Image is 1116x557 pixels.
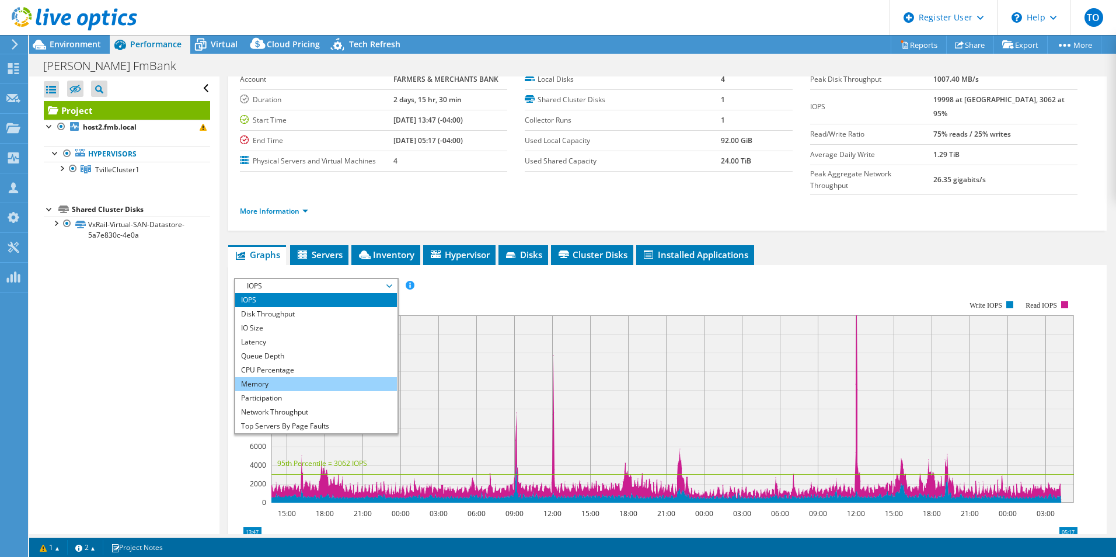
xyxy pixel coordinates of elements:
[770,509,789,518] text: 06:00
[44,101,210,120] a: Project
[296,249,343,260] span: Servers
[998,509,1016,518] text: 00:00
[211,39,238,50] span: Virtual
[808,509,826,518] text: 09:00
[240,135,393,147] label: End Time
[72,203,210,217] div: Shared Cluster Disks
[240,94,393,106] label: Duration
[1084,8,1103,27] span: TO
[810,168,933,192] label: Peak Aggregate Network Throughput
[557,249,627,260] span: Cluster Disks
[391,509,409,518] text: 00:00
[733,509,751,518] text: 03:00
[353,509,371,518] text: 21:00
[240,155,393,167] label: Physical Servers and Virtual Machines
[315,509,333,518] text: 18:00
[933,149,960,159] b: 1.29 TiB
[50,39,101,50] span: Environment
[1047,36,1101,54] a: More
[525,135,721,147] label: Used Local Capacity
[642,249,748,260] span: Installed Applications
[933,175,986,184] b: 26.35 gigabits/s
[721,156,751,166] b: 24.00 TiB
[241,279,391,293] span: IOPS
[810,74,933,85] label: Peak Disk Throughput
[277,458,367,468] text: 95th Percentile = 3062 IOPS
[393,156,397,166] b: 4
[393,135,463,145] b: [DATE] 05:17 (-04:00)
[393,115,463,125] b: [DATE] 13:47 (-04:00)
[429,509,447,518] text: 03:00
[83,122,137,132] b: host2.fmb.local
[235,349,397,363] li: Queue Depth
[44,147,210,162] a: Hypervisors
[933,95,1065,119] b: 19998 at [GEOGRAPHIC_DATA], 3062 at 95%
[1026,301,1057,309] text: Read IOPS
[504,249,542,260] span: Disks
[130,39,182,50] span: Performance
[267,39,320,50] span: Cloud Pricing
[240,74,393,85] label: Account
[960,509,978,518] text: 21:00
[657,509,675,518] text: 21:00
[240,206,308,216] a: More Information
[95,165,139,175] span: TvilleCluster1
[467,509,485,518] text: 06:00
[933,129,1011,139] b: 75% reads / 25% writes
[235,321,397,335] li: IO Size
[429,249,490,260] span: Hypervisor
[505,509,523,518] text: 09:00
[235,377,397,391] li: Memory
[695,509,713,518] text: 00:00
[234,249,280,260] span: Graphs
[884,509,902,518] text: 15:00
[933,74,979,84] b: 1007.40 MB/s
[393,74,498,84] b: FARMERS & MERCHANTS BANK
[235,391,397,405] li: Participation
[721,74,725,84] b: 4
[235,419,397,433] li: Top Servers By Page Faults
[393,95,462,105] b: 2 days, 15 hr, 30 min
[262,497,266,507] text: 0
[810,101,933,113] label: IOPS
[235,293,397,307] li: IOPS
[721,135,752,145] b: 92.00 GiB
[581,509,599,518] text: 15:00
[619,509,637,518] text: 18:00
[349,39,400,50] span: Tech Refresh
[235,405,397,419] li: Network Throughput
[235,363,397,377] li: CPU Percentage
[44,162,210,177] a: TvilleCluster1
[721,115,725,125] b: 1
[67,540,103,555] a: 2
[525,114,721,126] label: Collector Runs
[810,128,933,140] label: Read/Write Ratio
[44,217,210,242] a: VxRail-Virtual-SAN-Datastore-5a7e830c-4e0a
[891,36,947,54] a: Reports
[525,155,721,167] label: Used Shared Capacity
[810,149,933,161] label: Average Daily Write
[235,307,397,321] li: Disk Throughput
[1036,509,1054,518] text: 03:00
[846,509,864,518] text: 12:00
[235,335,397,349] li: Latency
[357,249,414,260] span: Inventory
[250,460,266,470] text: 4000
[525,94,721,106] label: Shared Cluster Disks
[44,120,210,135] a: host2.fmb.local
[1012,12,1022,23] svg: \n
[993,36,1048,54] a: Export
[103,540,171,555] a: Project Notes
[525,74,721,85] label: Local Disks
[946,36,994,54] a: Share
[969,301,1002,309] text: Write IOPS
[32,540,68,555] a: 1
[721,95,725,105] b: 1
[38,60,194,72] h1: [PERSON_NAME] FmBank
[250,479,266,489] text: 2000
[240,114,393,126] label: Start Time
[543,509,561,518] text: 12:00
[922,509,940,518] text: 18:00
[277,509,295,518] text: 15:00
[250,441,266,451] text: 6000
